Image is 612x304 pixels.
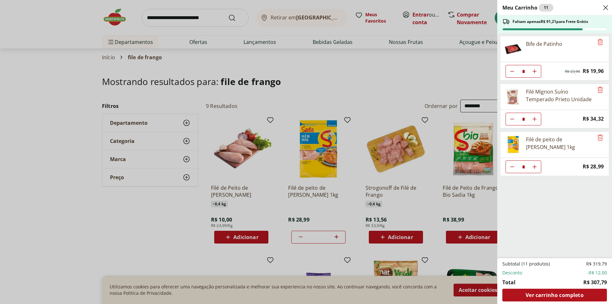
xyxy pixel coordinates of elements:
span: R$ 34,32 [583,115,604,123]
span: Ver carrinho completo [526,293,583,298]
img: Principal [504,88,522,106]
button: Diminuir Quantidade [506,113,519,125]
span: R$ 28,99 [583,162,604,171]
span: Desconto [502,270,522,276]
div: Filé de peito de [PERSON_NAME] 1kg [526,136,594,151]
a: Ver carrinho completo [502,289,607,301]
button: Remove [596,134,604,142]
div: 11 [539,4,553,11]
span: R$ 307,79 [583,279,607,286]
img: Bife de Patinho [504,40,522,58]
span: R$ 19,96 [583,67,604,75]
button: Remove [596,39,604,46]
span: Total [502,279,515,286]
button: Diminuir Quantidade [506,160,519,173]
input: Quantidade Atual [519,65,528,77]
h2: Meu Carrinho [502,4,553,11]
div: Filé Mignon Suíno Temperado Prieto Unidade [526,88,594,103]
button: Aumentar Quantidade [528,113,541,125]
div: Bife de Patinho [526,40,562,48]
button: Remove [596,86,604,94]
button: Aumentar Quantidade [528,65,541,78]
img: Filé de peito de frango Sadia 1kg [504,136,522,153]
button: Aumentar Quantidade [528,160,541,173]
span: Faltam apenas R$ 91,21 para Frete Grátis [513,19,588,24]
span: -R$ 12,00 [587,270,607,276]
span: R$ 319,79 [586,261,607,267]
input: Quantidade Atual [519,113,528,125]
button: Diminuir Quantidade [506,65,519,78]
span: Subtotal (11 produtos) [502,261,550,267]
input: Quantidade Atual [519,161,528,173]
span: R$ 23,96 [565,69,580,74]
